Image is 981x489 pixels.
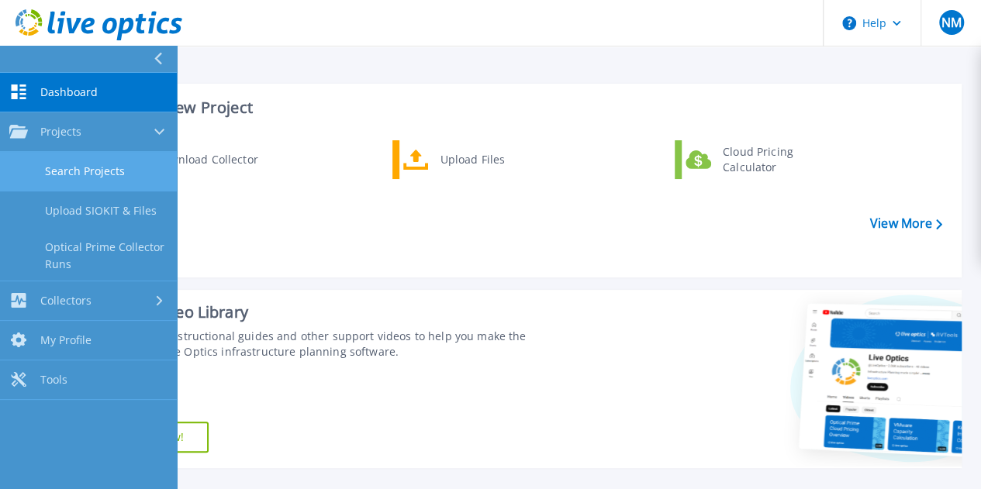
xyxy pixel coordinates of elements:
a: Cloud Pricing Calculator [675,140,834,179]
span: Dashboard [40,85,98,99]
div: Find tutorials, instructional guides and other support videos to help you make the most of your L... [91,329,551,360]
a: View More [870,216,942,231]
div: Upload Files [433,144,547,175]
span: My Profile [40,333,92,347]
div: Support Video Library [91,302,551,322]
a: Download Collector [109,140,268,179]
a: Upload Files [392,140,551,179]
div: Download Collector [147,144,264,175]
h3: Start a New Project [110,99,941,116]
span: Collectors [40,294,92,308]
div: Cloud Pricing Calculator [715,144,830,175]
span: Projects [40,125,81,139]
span: NM [941,16,961,29]
span: Tools [40,373,67,387]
